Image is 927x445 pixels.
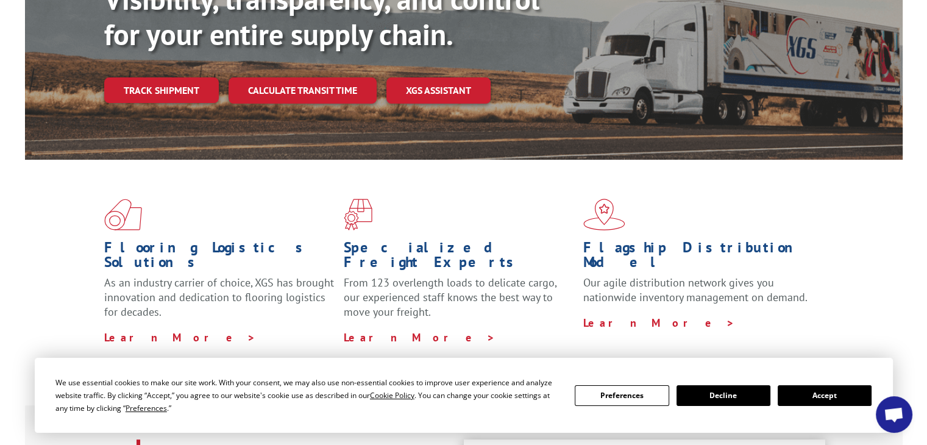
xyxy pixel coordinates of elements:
a: XGS ASSISTANT [386,77,491,104]
a: Learn More > [344,330,495,344]
a: Learn More > [583,316,735,330]
span: Preferences [126,403,167,413]
div: Open chat [876,396,912,433]
span: Our agile distribution network gives you nationwide inventory management on demand. [583,276,808,304]
span: As an industry carrier of choice, XGS has brought innovation and dedication to flooring logistics... [104,276,334,319]
button: Accept [778,385,872,406]
a: Calculate transit time [229,77,377,104]
a: Track shipment [104,77,219,103]
h1: Specialized Freight Experts [344,240,574,276]
img: xgs-icon-total-supply-chain-intelligence-red [104,199,142,230]
span: Cookie Policy [370,390,414,400]
h1: Flagship Distribution Model [583,240,814,276]
button: Preferences [575,385,669,406]
img: xgs-icon-focused-on-flooring-red [344,199,372,230]
div: Cookie Consent Prompt [35,358,893,433]
button: Decline [677,385,770,406]
div: We use essential cookies to make our site work. With your consent, we may also use non-essential ... [55,376,560,415]
h1: Flooring Logistics Solutions [104,240,335,276]
img: xgs-icon-flagship-distribution-model-red [583,199,625,230]
p: From 123 overlength loads to delicate cargo, our experienced staff knows the best way to move you... [344,276,574,330]
a: Learn More > [104,330,256,344]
